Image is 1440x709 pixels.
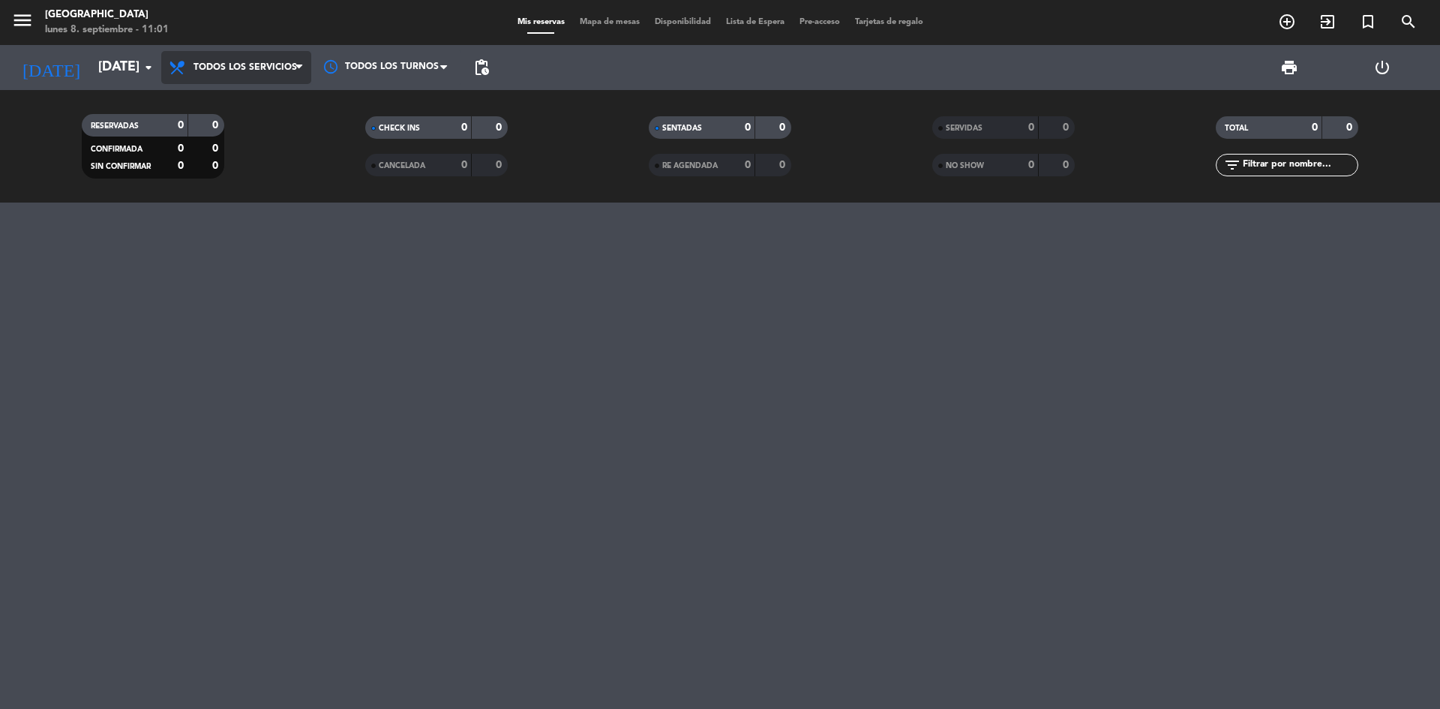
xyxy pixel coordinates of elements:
[461,122,467,133] strong: 0
[1223,156,1241,174] i: filter_list
[212,161,221,171] strong: 0
[1063,160,1072,170] strong: 0
[1336,45,1429,90] div: LOG OUT
[745,160,751,170] strong: 0
[779,160,788,170] strong: 0
[946,125,982,132] span: SERVIDAS
[1063,122,1072,133] strong: 0
[718,18,792,26] span: Lista de Espera
[1346,122,1355,133] strong: 0
[662,125,702,132] span: SENTADAS
[1028,122,1034,133] strong: 0
[212,120,221,131] strong: 0
[496,160,505,170] strong: 0
[472,59,490,77] span: pending_actions
[45,23,169,38] div: lunes 8. septiembre - 11:01
[1359,13,1377,31] i: turned_in_not
[11,51,91,84] i: [DATE]
[461,160,467,170] strong: 0
[792,18,847,26] span: Pre-acceso
[1399,13,1417,31] i: search
[1280,59,1298,77] span: print
[193,62,297,73] span: Todos los servicios
[11,9,34,37] button: menu
[662,162,718,170] span: RE AGENDADA
[11,9,34,32] i: menu
[1241,157,1357,173] input: Filtrar por nombre...
[496,122,505,133] strong: 0
[1028,160,1034,170] strong: 0
[178,161,184,171] strong: 0
[847,18,931,26] span: Tarjetas de regalo
[91,146,142,153] span: CONFIRMADA
[91,163,151,170] span: SIN CONFIRMAR
[178,143,184,154] strong: 0
[139,59,157,77] i: arrow_drop_down
[379,125,420,132] span: CHECK INS
[745,122,751,133] strong: 0
[1278,13,1296,31] i: add_circle_outline
[946,162,984,170] span: NO SHOW
[647,18,718,26] span: Disponibilidad
[1373,59,1391,77] i: power_settings_new
[45,8,169,23] div: [GEOGRAPHIC_DATA]
[178,120,184,131] strong: 0
[510,18,572,26] span: Mis reservas
[379,162,425,170] span: CANCELADA
[1225,125,1248,132] span: TOTAL
[1312,122,1318,133] strong: 0
[1318,13,1336,31] i: exit_to_app
[779,122,788,133] strong: 0
[572,18,647,26] span: Mapa de mesas
[212,143,221,154] strong: 0
[91,122,139,130] span: RESERVADAS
